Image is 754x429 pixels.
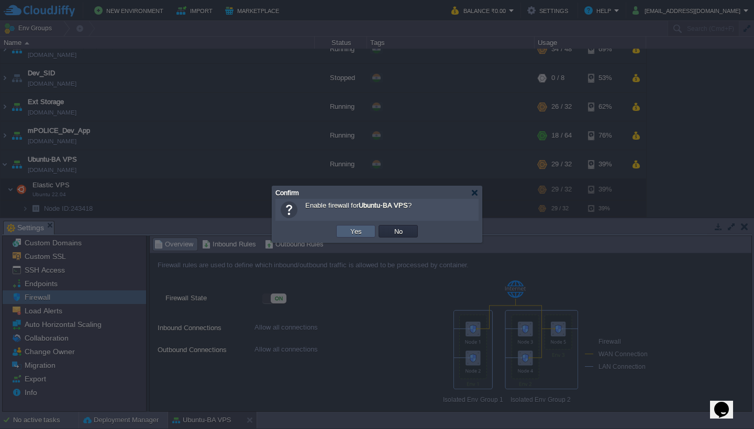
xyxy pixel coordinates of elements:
b: Ubuntu-BA VPS [359,201,408,209]
span: Confirm [275,189,299,197]
span: Enable firewall for ? [305,201,412,209]
button: Yes [347,227,365,236]
button: No [391,227,406,236]
iframe: chat widget [710,387,744,419]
